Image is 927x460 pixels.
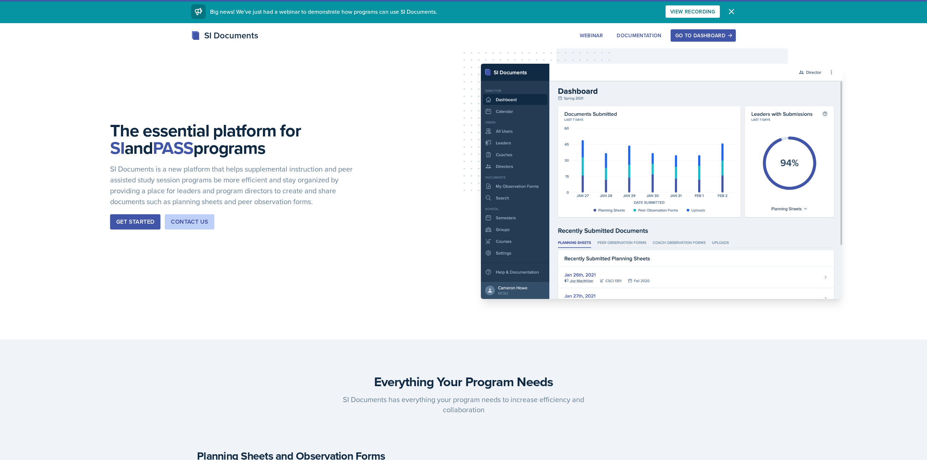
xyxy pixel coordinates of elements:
[675,33,731,38] div: Go to Dashboard
[575,29,608,42] button: Webinar
[191,29,258,42] div: SI Documents
[670,9,715,14] div: View Recording
[612,29,666,42] button: Documentation
[210,8,437,16] span: Big news! We've just had a webinar to demonstrate how programs can use SI Documents.
[671,29,736,42] button: Go to Dashboard
[110,214,160,229] button: Get Started
[666,5,720,18] button: View Recording
[171,218,208,226] div: Contact Us
[116,218,154,226] div: Get Started
[580,33,603,38] div: Webinar
[197,374,730,389] h3: Everything Your Program Needs
[165,214,214,229] button: Contact Us
[617,33,662,38] div: Documentation
[324,394,603,415] p: SI Documents has everything your program needs to increase efficiency and collaboration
